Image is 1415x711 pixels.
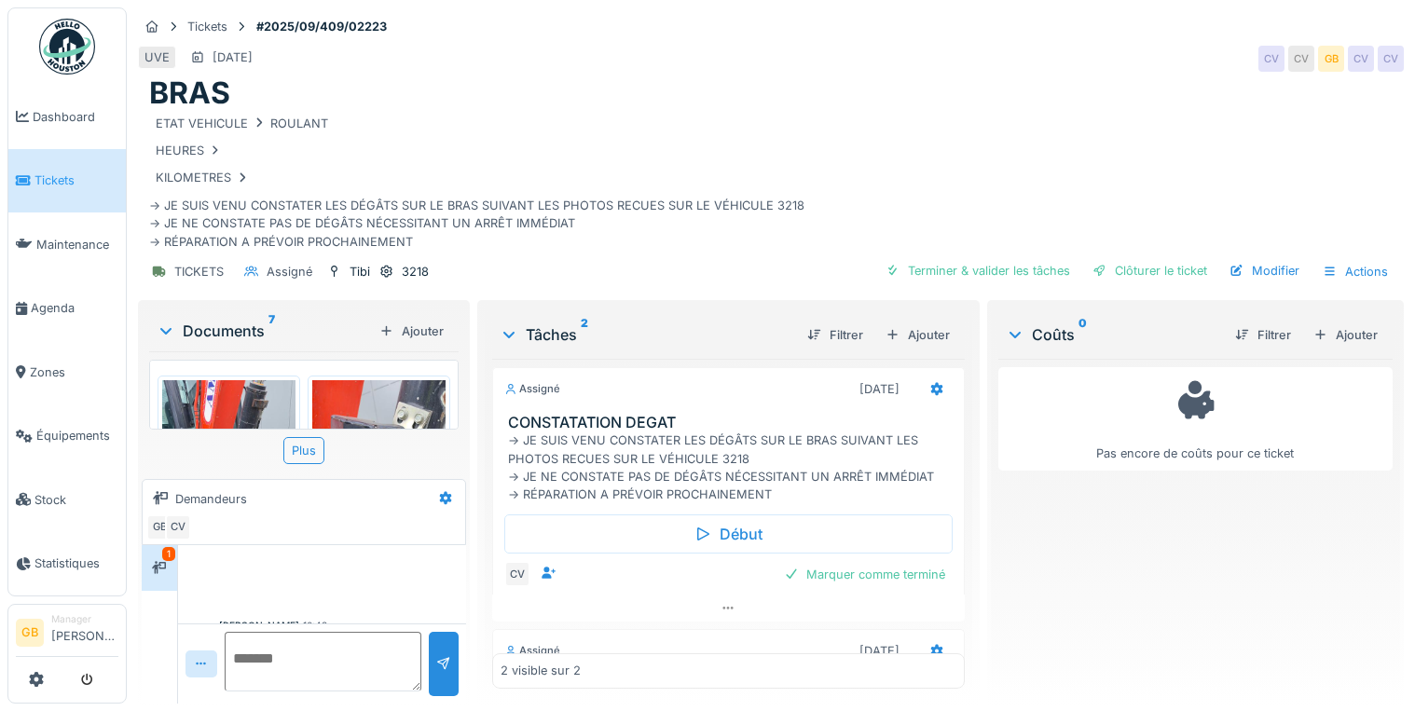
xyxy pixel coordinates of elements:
[268,320,275,342] sup: 7
[156,169,250,186] div: KILOMETRES
[16,612,118,657] a: GB Manager[PERSON_NAME]
[283,437,324,464] div: Plus
[504,514,952,554] div: Début
[508,414,955,431] h3: CONSTATATION DEGAT
[249,18,394,35] strong: #2025/09/409/02223
[162,380,295,617] img: bzkd4sncvwy37p9hk7wwb67qgsc4
[36,236,118,253] span: Maintenance
[156,142,223,159] div: HEURES
[34,171,118,189] span: Tickets
[165,514,191,540] div: CV
[504,381,560,397] div: Assigné
[39,19,95,75] img: Badge_color-CXgf-gQk.svg
[1314,258,1396,285] div: Actions
[1006,323,1220,346] div: Coûts
[8,532,126,596] a: Statistiques
[402,263,429,280] div: 3218
[149,75,230,111] h1: BRAS
[8,340,126,404] a: Zones
[776,562,953,587] div: Marquer comme terminé
[213,48,253,66] div: [DATE]
[51,612,118,652] li: [PERSON_NAME]
[878,258,1078,283] div: Terminer & valider les tâches
[175,490,247,508] div: Demandeurs
[1288,46,1314,72] div: CV
[372,319,451,344] div: Ajouter
[1222,258,1307,283] div: Modifier
[34,554,118,572] span: Statistiques
[187,18,227,35] div: Tickets
[1228,322,1298,348] div: Filtrer
[33,108,118,126] span: Dashboard
[30,363,118,381] span: Zones
[8,277,126,341] a: Agenda
[501,663,581,680] div: 2 visible sur 2
[1318,46,1344,72] div: GB
[878,322,957,348] div: Ajouter
[508,431,955,503] div: -> JE SUIS VENU CONSTATER LES DÉGÂTS SUR LE BRAS SUIVANT LES PHOTOS RECUES SUR LE VÉHICULE 3218 -...
[504,561,530,587] div: CV
[1348,46,1374,72] div: CV
[350,263,370,280] div: Tibi
[504,643,560,659] div: Assigné
[34,491,118,509] span: Stock
[1010,376,1381,462] div: Pas encore de coûts pour ce ticket
[581,323,588,346] sup: 2
[8,212,126,277] a: Maintenance
[800,322,871,348] div: Filtrer
[219,619,299,633] div: [PERSON_NAME]
[1078,323,1087,346] sup: 0
[1378,46,1404,72] div: CV
[303,619,327,633] div: 10:42
[162,547,175,561] div: 1
[267,263,312,280] div: Assigné
[8,404,126,469] a: Équipements
[1258,46,1284,72] div: CV
[144,48,170,66] div: UVE
[1306,322,1385,348] div: Ajouter
[157,320,372,342] div: Documents
[859,642,900,660] div: [DATE]
[174,263,224,280] div: TICKETS
[16,619,44,647] li: GB
[859,380,900,398] div: [DATE]
[8,468,126,532] a: Stock
[149,112,1393,251] div: -> JE SUIS VENU CONSTATER LES DÉGÂTS SUR LE BRAS SUIVANT LES PHOTOS RECUES SUR LE VÉHICULE 3218 -...
[31,299,118,317] span: Agenda
[8,85,126,149] a: Dashboard
[1085,258,1215,283] div: Clôturer le ticket
[146,514,172,540] div: GB
[312,380,446,617] img: uun53c9jzqk3s309y8e6st4209ou
[51,612,118,626] div: Manager
[156,115,328,132] div: ETAT VEHICULE ROULANT
[8,149,126,213] a: Tickets
[500,323,791,346] div: Tâches
[36,427,118,444] span: Équipements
